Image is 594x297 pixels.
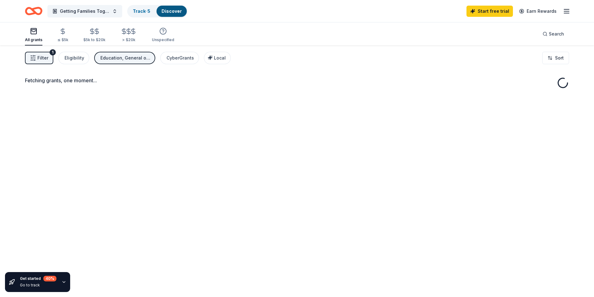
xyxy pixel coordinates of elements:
[160,52,199,64] button: CyberGrants
[25,37,42,42] div: All grants
[37,54,48,62] span: Filter
[549,30,564,38] span: Search
[167,54,194,62] div: CyberGrants
[83,37,105,42] div: $5k to $20k
[152,25,174,46] button: Unspecified
[25,25,42,46] button: All grants
[120,25,137,46] button: > $20k
[20,283,56,288] div: Go to track
[83,25,105,46] button: $5k to $20k
[94,52,155,64] button: Education, General operations, Projects & programming, Training and capacity building
[25,4,42,18] a: Home
[120,37,137,42] div: > $20k
[57,25,68,46] button: ≤ $5k
[57,37,68,42] div: ≤ $5k
[25,77,569,84] div: Fetching grants, one moment...
[58,52,89,64] button: Eligibility
[25,52,53,64] button: Filter1
[542,52,569,64] button: Sort
[43,276,56,281] div: 40 %
[204,52,231,64] button: Local
[152,37,174,42] div: Unspecified
[555,54,564,62] span: Sort
[50,49,56,55] div: 1
[60,7,110,15] span: Getting Families Together Annual Leadership Enrichment Conference
[162,8,182,14] a: Discover
[214,55,226,60] span: Local
[100,54,150,62] div: Education, General operations, Projects & programming, Training and capacity building
[47,5,122,17] button: Getting Families Together Annual Leadership Enrichment Conference
[133,8,150,14] a: Track· 5
[65,54,84,62] div: Eligibility
[515,6,560,17] a: Earn Rewards
[538,28,569,40] button: Search
[466,6,513,17] a: Start free trial
[127,5,187,17] button: Track· 5Discover
[20,276,56,281] div: Get started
